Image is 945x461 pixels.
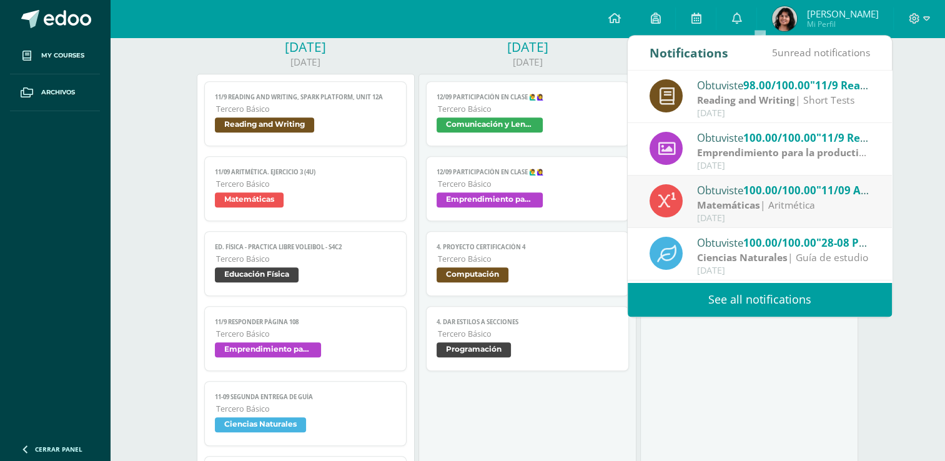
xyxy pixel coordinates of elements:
[697,265,871,276] div: [DATE]
[697,198,871,212] div: | Aritmética
[772,46,870,59] span: unread notifications
[697,129,871,146] div: Obtuviste en
[215,192,284,207] span: Matemáticas
[10,37,100,74] a: My courses
[438,254,618,264] span: Tercero Básico
[697,146,871,160] div: | Zona
[216,254,397,264] span: Tercero Básico
[204,381,407,446] a: 11-09 SEGUNDA ENTREGA DE GUÍATercero BásicoCiencias Naturales
[743,78,810,92] span: 98.00/100.00
[215,393,397,401] span: 11-09 SEGUNDA ENTREGA DE GUÍA
[806,19,878,29] span: Mi Perfil
[204,231,407,296] a: Ed. Física - PRACTICA LIBRE Voleibol - S4C2Tercero BásicoEducación Física
[697,93,795,107] strong: Reading and Writing
[197,38,415,56] div: [DATE]
[438,179,618,189] span: Tercero Básico
[697,93,871,107] div: | Short Tests
[437,318,618,326] span: 4. Dar estilos a secciones
[197,56,415,69] div: [DATE]
[216,179,397,189] span: Tercero Básico
[743,131,816,145] span: 100.00/100.00
[41,87,75,97] span: Archivos
[216,404,397,414] span: Tercero Básico
[215,417,306,432] span: Ciencias Naturales
[772,6,797,31] img: 9da4bd09db85578faf3960d75a072bc8.png
[743,235,816,250] span: 100.00/100.00
[215,243,397,251] span: Ed. Física - PRACTICA LIBRE Voleibol - S4C2
[697,198,760,212] strong: Matemáticas
[697,182,871,198] div: Obtuviste en
[216,104,397,114] span: Tercero Básico
[438,329,618,339] span: Tercero Básico
[650,36,728,70] div: Notifications
[426,306,629,371] a: 4. Dar estilos a seccionesTercero BásicoProgramación
[697,250,788,264] strong: Ciencias Naturales
[438,104,618,114] span: Tercero Básico
[215,93,397,101] span: 11/9 Reading and Writing, Spark platform, Unit 12A
[437,117,543,132] span: Comunicación y Lenguaje
[697,161,871,171] div: [DATE]
[697,77,871,93] div: Obtuviste en
[437,342,511,357] span: Programación
[426,156,629,221] a: 12/09 Participación en clase 🙋‍♂️🙋‍♀️Tercero BásicoEmprendimiento para la productividad
[697,213,871,224] div: [DATE]
[204,156,407,221] a: 11/09 ARITMÉTICA. Ejercicio 3 (4U)Tercero BásicoMatemáticas
[437,267,508,282] span: Computación
[806,7,878,20] span: [PERSON_NAME]
[418,38,636,56] div: [DATE]
[628,282,892,317] a: See all notifications
[437,243,618,251] span: 4. Proyecto Certificación 4
[204,306,407,371] a: 11/9 Responder página 108Tercero BásicoEmprendimiento para la productividad
[437,192,543,207] span: Emprendimiento para la productividad
[772,46,778,59] span: 5
[697,234,871,250] div: Obtuviste en
[204,81,407,146] a: 11/9 Reading and Writing, Spark platform, Unit 12ATercero BásicoReading and Writing
[10,74,100,111] a: Archivos
[426,231,629,296] a: 4. Proyecto Certificación 4Tercero BásicoComputación
[437,168,618,176] span: 12/09 Participación en clase 🙋‍♂️🙋‍♀️
[215,267,299,282] span: Educación Física
[697,250,871,265] div: | Guía de estudio
[35,445,82,454] span: Cerrar panel
[697,146,886,159] strong: Emprendimiento para la productividad
[215,342,321,357] span: Emprendimiento para la productividad
[41,51,84,61] span: My courses
[216,329,397,339] span: Tercero Básico
[215,318,397,326] span: 11/9 Responder página 108
[437,93,618,101] span: 12/09 Participación en clase 🙋‍♂️🙋‍♀️
[418,56,636,69] div: [DATE]
[215,117,314,132] span: Reading and Writing
[426,81,629,146] a: 12/09 Participación en clase 🙋‍♂️🙋‍♀️Tercero BásicoComunicación y Lenguaje
[215,168,397,176] span: 11/09 ARITMÉTICA. Ejercicio 3 (4U)
[743,183,816,197] span: 100.00/100.00
[697,108,871,119] div: [DATE]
